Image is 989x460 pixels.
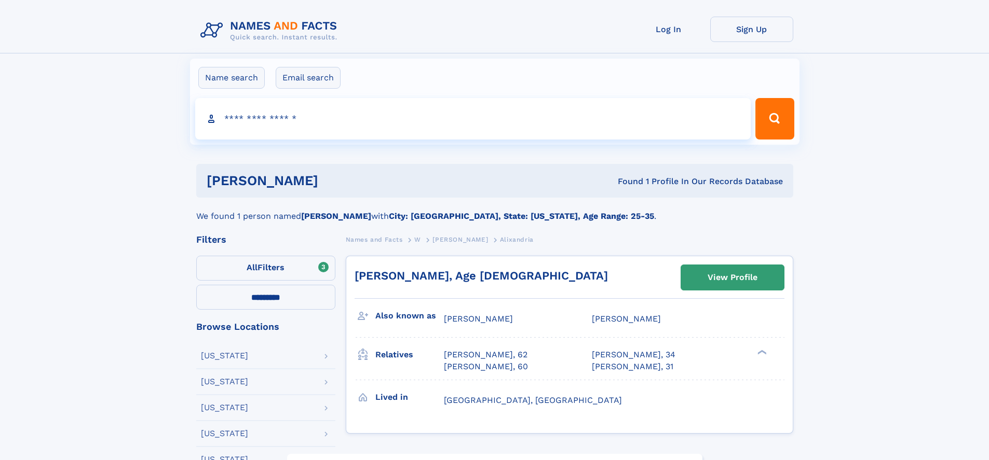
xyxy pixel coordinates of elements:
[375,388,444,406] h3: Lived in
[201,378,248,386] div: [US_STATE]
[500,236,534,243] span: Alixandria
[375,307,444,325] h3: Also known as
[201,352,248,360] div: [US_STATE]
[207,174,468,187] h1: [PERSON_NAME]
[201,403,248,412] div: [US_STATE]
[755,349,767,356] div: ❯
[468,176,783,187] div: Found 1 Profile In Our Records Database
[355,269,608,282] a: [PERSON_NAME], Age [DEMOGRAPHIC_DATA]
[196,198,793,222] div: We found 1 person named with .
[592,349,675,360] a: [PERSON_NAME], 34
[247,262,258,272] span: All
[346,233,403,246] a: Names and Facts
[196,256,335,281] label: Filters
[301,211,371,221] b: [PERSON_NAME]
[444,395,622,405] span: [GEOGRAPHIC_DATA], [GEOGRAPHIC_DATA]
[414,236,421,243] span: W
[196,322,335,331] div: Browse Locations
[755,98,794,140] button: Search Button
[201,429,248,438] div: [US_STATE]
[444,314,513,324] span: [PERSON_NAME]
[414,233,421,246] a: W
[196,17,346,45] img: Logo Names and Facts
[195,98,751,140] input: search input
[708,266,757,289] div: View Profile
[627,17,710,42] a: Log In
[592,361,673,372] a: [PERSON_NAME], 31
[196,235,335,244] div: Filters
[592,314,661,324] span: [PERSON_NAME]
[276,67,341,89] label: Email search
[681,265,784,290] a: View Profile
[444,349,527,360] a: [PERSON_NAME], 62
[444,361,528,372] a: [PERSON_NAME], 60
[432,233,488,246] a: [PERSON_NAME]
[710,17,793,42] a: Sign Up
[375,346,444,364] h3: Relatives
[389,211,654,221] b: City: [GEOGRAPHIC_DATA], State: [US_STATE], Age Range: 25-35
[198,67,265,89] label: Name search
[432,236,488,243] span: [PERSON_NAME]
